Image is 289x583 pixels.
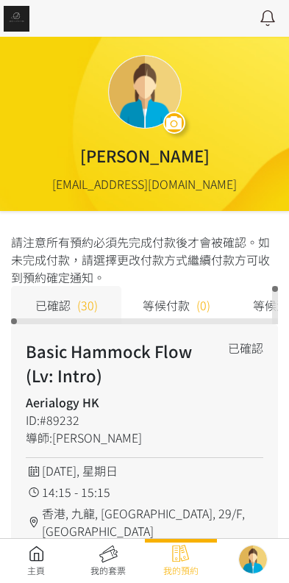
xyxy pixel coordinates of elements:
[80,143,210,168] div: [PERSON_NAME]
[26,411,215,429] div: ID:#89232
[26,429,215,446] div: 導師:[PERSON_NAME]
[228,339,263,357] div: 已確認
[52,175,237,193] div: [EMAIL_ADDRESS][DOMAIN_NAME]
[77,296,98,314] span: (30)
[26,393,215,411] h4: Aerialogy HK
[26,462,263,479] div: [DATE], 星期日
[196,296,210,314] span: (0)
[26,483,263,501] div: 14:15 - 15:15
[143,296,190,314] span: 等候付款
[35,296,71,314] span: 已確認
[26,339,215,387] h2: Basic Hammock Flow (Lv: Intro)
[42,504,263,540] span: 香港, 九龍, [GEOGRAPHIC_DATA], 29/F, [GEOGRAPHIC_DATA]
